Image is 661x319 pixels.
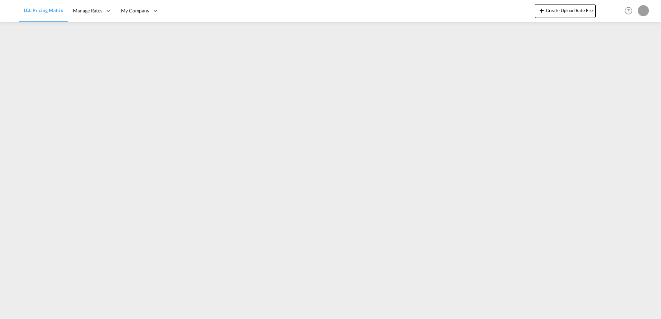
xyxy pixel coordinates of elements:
span: Help [623,5,634,17]
span: My Company [121,7,149,14]
div: Help [623,5,638,17]
span: Manage Rates [73,7,102,14]
span: LCL Pricing Matrix [24,7,63,13]
button: icon-plus 400-fgCreate Upload Rate File [535,4,596,18]
md-icon: icon-plus 400-fg [538,6,546,14]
